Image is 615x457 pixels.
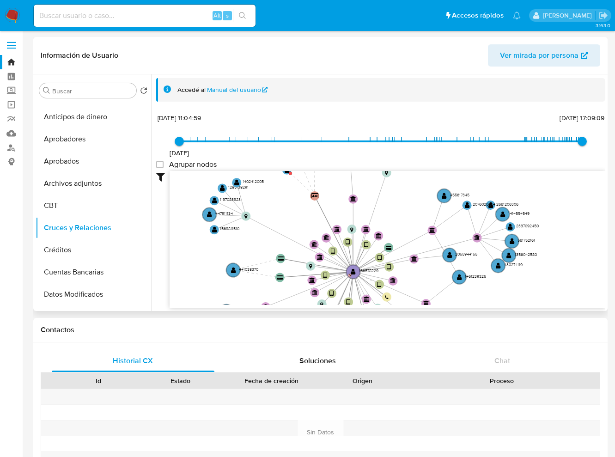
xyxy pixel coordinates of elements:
[496,262,501,269] text: 
[515,252,537,257] text: 1356042580
[36,150,151,172] button: Aprobados
[220,197,241,202] text: 1197083923
[516,223,539,229] text: 2337092450
[231,267,236,274] text: 
[36,239,151,261] button: Créditos
[494,355,510,366] span: Chat
[41,51,118,60] h1: Información de Usuario
[346,299,351,305] text: 
[323,235,329,241] text: 
[320,302,323,307] text: 
[215,211,233,217] text: 447911134
[385,170,388,176] text: 
[323,272,328,279] text: 
[543,11,595,20] p: yael.arizperojo@mercadolibre.com.mx
[386,246,391,250] text: 
[378,255,382,261] text: 
[140,87,147,97] button: Volver al orden por defecto
[36,305,151,328] button: Direcciones
[158,113,201,122] span: [DATE] 11:04:59
[390,278,396,283] text: 
[278,256,284,261] text: 
[363,226,369,232] text: 
[598,11,608,20] a: Salir
[36,128,151,150] button: Aprobadores
[239,267,258,272] text: 441038370
[465,274,486,279] text: 1461239325
[177,85,206,94] span: Accedé al
[385,295,389,299] text: 
[52,87,133,95] input: Buscar
[349,274,351,277] text: D
[508,211,530,216] text: 1414554549
[334,226,340,232] text: 
[113,355,153,366] span: Historial CX
[350,196,356,201] text: 
[244,213,248,219] text: 
[364,242,369,248] text: 
[331,248,335,255] text: 
[411,256,417,262] text: 
[34,10,256,22] input: Buscar usuario o caso...
[311,242,317,247] text: 
[351,268,356,275] text: 
[350,227,353,232] text: 
[277,275,283,280] text: 
[473,201,495,207] text: 2076020464
[36,106,151,128] button: Anticipos de dinero
[169,160,217,169] span: Agrupar nodos
[213,11,221,20] span: Alt
[377,281,382,288] text: 
[518,238,535,243] text: 561752161
[41,325,600,335] h1: Contactos
[500,44,578,67] span: Ver mirada por persona
[207,212,212,218] text: 
[496,201,518,207] text: 2661206306
[212,197,217,204] text: 
[243,179,264,184] text: 1402412005
[513,12,521,19] a: Notificaciones
[560,113,604,122] span: [DATE] 17:09:09
[309,263,312,269] text: 
[212,226,217,233] text: 
[500,211,505,218] text: 
[452,11,504,20] span: Accesos rápidos
[317,254,323,260] text: 
[207,85,268,94] a: Manual del usuario
[457,274,462,280] text: 
[36,172,151,195] button: Archivos adjuntos
[146,376,215,385] div: Estado
[36,283,151,305] button: Datos Modificados
[506,252,511,259] text: 
[234,179,239,186] text: 
[510,238,515,244] text: 
[504,262,523,268] text: 430274119
[450,192,469,198] text: 455617345
[364,296,370,302] text: 
[285,167,290,173] text: 
[64,376,133,385] div: Id
[423,301,429,306] text: 
[170,148,189,158] span: [DATE]
[447,252,452,258] text: 
[299,355,336,366] span: Soluciones
[359,268,378,274] text: 166578229
[429,227,435,233] text: 
[36,195,151,217] button: CBT
[329,290,334,297] text: 
[43,87,50,94] button: Buscar
[376,233,382,238] text: 
[228,184,249,190] text: 1285138291
[311,193,318,199] text: 
[36,217,151,239] button: Cruces y Relaciones
[387,264,391,270] text: 
[36,261,151,283] button: Cuentas Bancarias
[156,161,164,168] input: Agrupar nodos
[346,239,350,245] text: 
[228,376,315,385] div: Fecha de creación
[226,11,229,20] span: s
[292,166,315,172] text: 1043356964
[455,251,477,257] text: 2055944155
[442,193,447,199] text: 
[233,9,252,22] button: search-icon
